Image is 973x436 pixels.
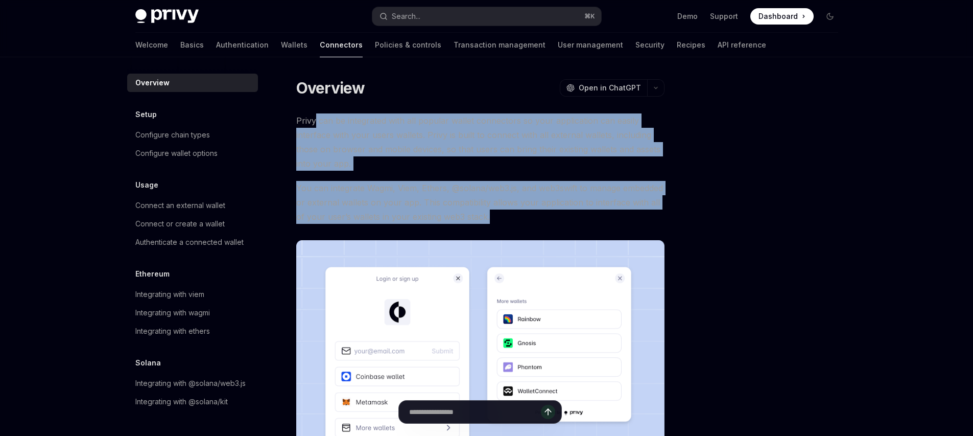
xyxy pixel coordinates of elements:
h5: Solana [135,357,161,369]
a: Connectors [320,33,363,57]
div: Overview [135,77,170,89]
a: Integrating with viem [127,285,258,304]
div: Connect an external wallet [135,199,225,212]
a: Policies & controls [375,33,441,57]
a: User management [558,33,623,57]
a: Integrating with wagmi [127,304,258,322]
a: Support [710,11,738,21]
a: Demo [677,11,698,21]
div: Search... [392,10,420,22]
a: Integrating with @solana/kit [127,393,258,411]
a: Basics [180,33,204,57]
h5: Ethereum [135,268,170,280]
h5: Usage [135,179,158,191]
button: Send message [541,405,555,419]
a: Authentication [216,33,269,57]
h5: Setup [135,108,157,121]
input: Ask a question... [409,401,541,423]
span: You can integrate Wagmi, Viem, Ethers, @solana/web3.js, and web3swift to manage embedded or exter... [296,181,665,224]
div: Integrating with viem [135,288,204,301]
div: Configure wallet options [135,147,218,159]
div: Configure chain types [135,129,210,141]
a: Integrating with @solana/web3.js [127,374,258,393]
div: Authenticate a connected wallet [135,236,244,248]
span: Open in ChatGPT [579,83,641,93]
a: Overview [127,74,258,92]
div: Integrating with @solana/web3.js [135,377,246,389]
a: Configure wallet options [127,144,258,163]
span: Privy can be integrated with all popular wallet connectors so your application can easily interfa... [296,113,665,171]
a: Welcome [135,33,168,57]
a: API reference [718,33,766,57]
a: Connect or create a wallet [127,215,258,233]
div: Integrating with @solana/kit [135,396,228,408]
div: Integrating with wagmi [135,307,210,319]
button: Open search [372,7,601,26]
h1: Overview [296,79,365,97]
span: ⌘ K [584,12,595,20]
a: Recipes [677,33,705,57]
a: Authenticate a connected wallet [127,233,258,251]
a: Integrating with ethers [127,322,258,340]
a: Configure chain types [127,126,258,144]
div: Connect or create a wallet [135,218,225,230]
button: Open in ChatGPT [560,79,647,97]
a: Connect an external wallet [127,196,258,215]
a: Wallets [281,33,307,57]
span: Dashboard [758,11,798,21]
a: Transaction management [454,33,545,57]
a: Dashboard [750,8,814,25]
img: dark logo [135,9,199,24]
div: Integrating with ethers [135,325,210,337]
button: Toggle dark mode [822,8,838,25]
a: Security [635,33,665,57]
